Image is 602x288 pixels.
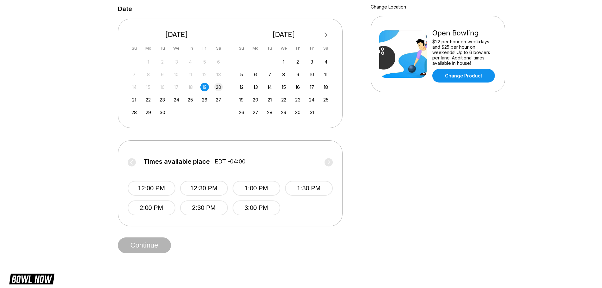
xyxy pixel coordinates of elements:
div: Fr [307,44,316,52]
div: Mo [144,44,153,52]
div: month 2025-10 [236,57,331,117]
button: 1:00 PM [233,181,280,196]
div: Choose Friday, October 17th, 2025 [307,83,316,91]
div: Not available Thursday, September 4th, 2025 [186,58,195,66]
div: Tu [158,44,167,52]
div: Choose Friday, October 3rd, 2025 [307,58,316,66]
div: Not available Tuesday, September 2nd, 2025 [158,58,167,66]
div: Choose Tuesday, October 14th, 2025 [265,83,274,91]
div: Choose Friday, October 10th, 2025 [307,70,316,79]
div: Not available Thursday, September 11th, 2025 [186,70,195,79]
div: Fr [200,44,209,52]
div: Not available Monday, September 8th, 2025 [144,70,153,79]
button: 3:00 PM [233,200,280,215]
div: Th [294,44,302,52]
div: Choose Wednesday, October 8th, 2025 [279,70,288,79]
div: Choose Thursday, October 30th, 2025 [294,108,302,117]
div: Not available Wednesday, September 10th, 2025 [172,70,181,79]
div: We [172,44,181,52]
button: 12:00 PM [128,181,175,196]
div: Choose Thursday, October 2nd, 2025 [294,58,302,66]
div: Not available Tuesday, September 9th, 2025 [158,70,167,79]
div: Choose Wednesday, October 22nd, 2025 [279,95,288,104]
div: Choose Sunday, September 28th, 2025 [130,108,138,117]
div: We [279,44,288,52]
a: Change Product [432,69,495,83]
div: Choose Tuesday, October 28th, 2025 [265,108,274,117]
div: $22 per hour on weekdays and $25 per hour on weekends! Up to 6 bowlers per lane. Additional times... [432,39,496,66]
div: Choose Saturday, October 18th, 2025 [322,83,330,91]
div: Choose Saturday, September 20th, 2025 [214,83,223,91]
div: Not available Sunday, September 14th, 2025 [130,83,138,91]
div: Not available Wednesday, September 3rd, 2025 [172,58,181,66]
div: Tu [265,44,274,52]
div: Choose Wednesday, October 15th, 2025 [279,83,288,91]
div: Choose Friday, September 19th, 2025 [200,83,209,91]
div: Choose Tuesday, September 30th, 2025 [158,108,167,117]
div: Mo [251,44,260,52]
div: Choose Saturday, September 27th, 2025 [214,95,223,104]
div: Open Bowling [432,29,496,37]
div: Choose Wednesday, October 29th, 2025 [279,108,288,117]
div: Choose Saturday, October 4th, 2025 [322,58,330,66]
div: Choose Sunday, October 26th, 2025 [237,108,246,117]
div: Not available Tuesday, September 16th, 2025 [158,83,167,91]
div: Choose Friday, September 26th, 2025 [200,95,209,104]
span: EDT -04:00 [215,158,246,165]
div: Choose Wednesday, October 1st, 2025 [279,58,288,66]
a: Change Location [371,4,406,9]
div: Choose Monday, October 27th, 2025 [251,108,260,117]
div: Not available Friday, September 12th, 2025 [200,70,209,79]
label: Date [118,5,132,12]
div: Choose Sunday, October 19th, 2025 [237,95,246,104]
div: Su [237,44,246,52]
div: Choose Thursday, September 25th, 2025 [186,95,195,104]
div: Choose Monday, October 13th, 2025 [251,83,260,91]
div: Choose Monday, October 20th, 2025 [251,95,260,104]
span: Times available place [143,158,210,165]
div: Choose Saturday, October 11th, 2025 [322,70,330,79]
div: Not available Monday, September 15th, 2025 [144,83,153,91]
img: Open Bowling [379,30,427,78]
button: 2:00 PM [128,200,175,215]
div: Not available Wednesday, September 17th, 2025 [172,83,181,91]
div: Choose Monday, September 29th, 2025 [144,108,153,117]
div: Sa [322,44,330,52]
div: Choose Monday, October 6th, 2025 [251,70,260,79]
div: Choose Wednesday, September 24th, 2025 [172,95,181,104]
div: Choose Sunday, October 12th, 2025 [237,83,246,91]
div: Choose Monday, September 22nd, 2025 [144,95,153,104]
div: Choose Tuesday, October 21st, 2025 [265,95,274,104]
div: Choose Sunday, October 5th, 2025 [237,70,246,79]
div: Not available Saturday, September 6th, 2025 [214,58,223,66]
button: Next Month [321,30,331,40]
div: Th [186,44,195,52]
div: month 2025-09 [129,57,224,117]
div: [DATE] [128,30,226,39]
button: 2:30 PM [180,200,228,215]
div: Choose Thursday, October 23rd, 2025 [294,95,302,104]
div: Sa [214,44,223,52]
div: Choose Sunday, September 21st, 2025 [130,95,138,104]
div: Choose Tuesday, October 7th, 2025 [265,70,274,79]
div: Choose Thursday, October 9th, 2025 [294,70,302,79]
div: Not available Sunday, September 7th, 2025 [130,70,138,79]
div: Not available Friday, September 5th, 2025 [200,58,209,66]
div: Su [130,44,138,52]
div: Choose Thursday, October 16th, 2025 [294,83,302,91]
div: Choose Tuesday, September 23rd, 2025 [158,95,167,104]
button: 1:30 PM [285,181,333,196]
div: Choose Saturday, October 25th, 2025 [322,95,330,104]
div: Choose Friday, October 24th, 2025 [307,95,316,104]
div: [DATE] [235,30,333,39]
div: Not available Thursday, September 18th, 2025 [186,83,195,91]
div: Choose Friday, October 31st, 2025 [307,108,316,117]
div: Not available Saturday, September 13th, 2025 [214,70,223,79]
div: Not available Monday, September 1st, 2025 [144,58,153,66]
button: 12:30 PM [180,181,228,196]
